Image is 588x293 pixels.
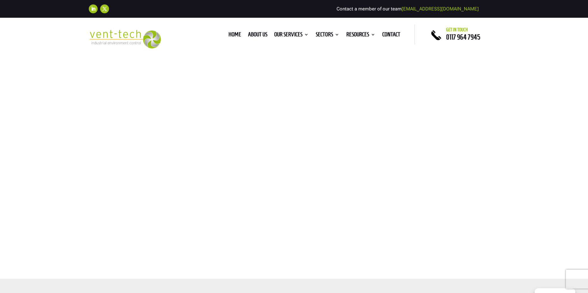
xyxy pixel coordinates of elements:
[228,32,241,39] a: Home
[274,32,309,39] a: Our Services
[316,32,339,39] a: Sectors
[346,32,375,39] a: Resources
[100,4,109,13] a: Follow on X
[446,27,468,32] span: Get in touch
[89,4,98,13] a: Follow on LinkedIn
[382,32,400,39] a: Contact
[446,33,480,41] a: 0117 964 7945
[248,32,267,39] a: About us
[89,30,161,48] img: 2023-09-27T08_35_16.549ZVENT-TECH---Clear-background
[336,6,479,12] span: Contact a member of our team
[402,6,479,12] a: [EMAIL_ADDRESS][DOMAIN_NAME]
